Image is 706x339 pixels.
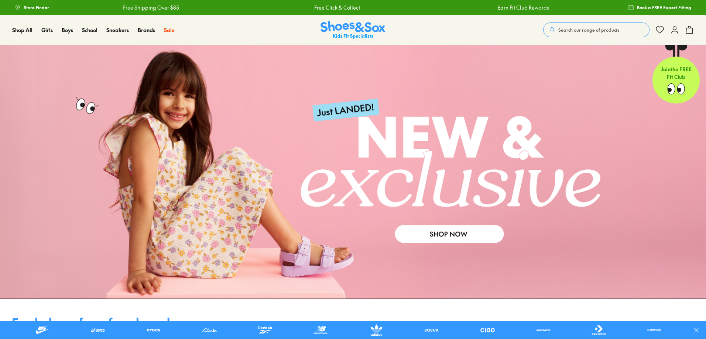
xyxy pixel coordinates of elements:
[12,26,32,34] a: Shop All
[15,1,49,14] a: Store Finder
[313,4,359,11] a: Free Click & Collect
[164,26,175,34] a: Sale
[652,59,700,87] p: the FREE Fit Club
[41,26,53,34] a: Girls
[496,4,548,11] a: Earn Fit Club Rewards
[321,21,385,39] img: SNS_Logo_Responsive.svg
[122,4,178,11] a: Free Shipping Over $85
[321,21,385,39] a: Shoes & Sox
[138,26,155,34] a: Brands
[661,65,671,73] span: Join
[637,4,691,11] span: Book a FREE Expert Fitting
[652,45,700,104] a: Jointhe FREE Fit Club
[62,26,73,34] a: Boys
[558,27,619,33] span: Search our range of products
[543,23,650,37] button: Search our range of products
[106,26,129,34] a: Sneakers
[24,4,49,11] span: Store Finder
[82,26,97,34] a: School
[628,1,691,14] a: Book a FREE Expert Fitting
